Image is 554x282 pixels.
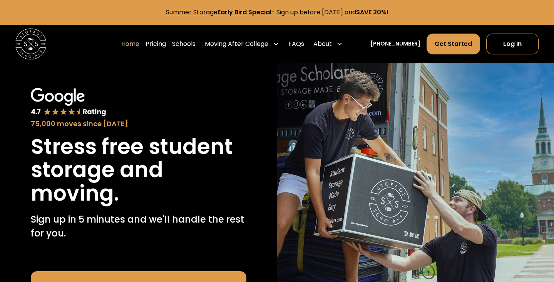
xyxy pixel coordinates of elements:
[31,118,246,129] div: 75,000 moves since [DATE]
[205,39,268,49] div: Moving After College
[356,8,388,17] strong: SAVE 20%!
[218,8,271,17] strong: Early Bird Special
[15,29,46,59] img: Storage Scholars main logo
[427,34,480,54] a: Get Started
[146,33,166,55] a: Pricing
[172,33,196,55] a: Schools
[486,34,539,54] a: Log In
[166,8,388,17] a: Summer StorageEarly Bird Special- Sign up before [DATE] andSAVE 20%!
[31,213,246,240] p: Sign up in 5 minutes and we'll handle the rest for you.
[288,33,304,55] a: FAQs
[370,40,420,48] a: [PHONE_NUMBER]
[31,135,246,205] h1: Stress free student storage and moving.
[31,88,106,117] img: Google 4.7 star rating
[313,39,332,49] div: About
[121,33,139,55] a: Home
